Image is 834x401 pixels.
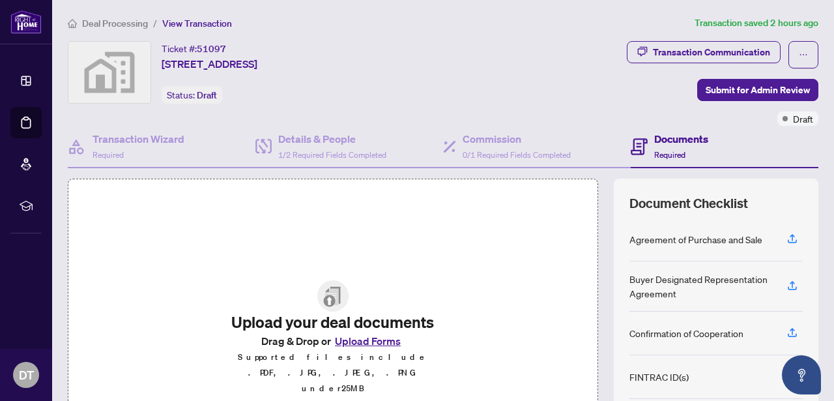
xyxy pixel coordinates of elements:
[782,355,821,394] button: Open asap
[695,16,818,31] article: Transaction saved 2 hours ago
[654,150,685,160] span: Required
[162,56,257,72] span: [STREET_ADDRESS]
[162,86,222,104] div: Status:
[697,79,818,101] button: Submit for Admin Review
[629,370,689,384] div: FINTRAC ID(s)
[331,333,405,349] button: Upload Forms
[162,18,232,29] span: View Transaction
[317,280,349,312] img: File Upload
[629,326,743,340] div: Confirmation of Cooperation
[278,131,386,147] h4: Details & People
[153,16,157,31] li: /
[227,312,439,333] h2: Upload your deal documents
[629,272,771,301] div: Buyer Designated Representation Agreement
[10,10,42,34] img: logo
[799,50,808,59] span: ellipsis
[82,18,148,29] span: Deal Processing
[654,131,708,147] h4: Documents
[463,131,571,147] h4: Commission
[162,41,226,56] div: Ticket #:
[793,111,813,126] span: Draft
[93,131,184,147] h4: Transaction Wizard
[627,41,781,63] button: Transaction Communication
[197,89,217,101] span: Draft
[93,150,124,160] span: Required
[463,150,571,160] span: 0/1 Required Fields Completed
[19,366,34,384] span: DT
[68,42,151,103] img: svg%3e
[261,333,405,349] span: Drag & Drop or
[706,80,810,100] span: Submit for Admin Review
[629,232,762,246] div: Agreement of Purchase and Sale
[653,42,770,63] div: Transaction Communication
[197,43,226,55] span: 51097
[278,150,386,160] span: 1/2 Required Fields Completed
[629,194,748,213] span: Document Checklist
[68,19,77,28] span: home
[227,349,439,396] p: Supported files include .PDF, .JPG, .JPEG, .PNG under 25 MB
